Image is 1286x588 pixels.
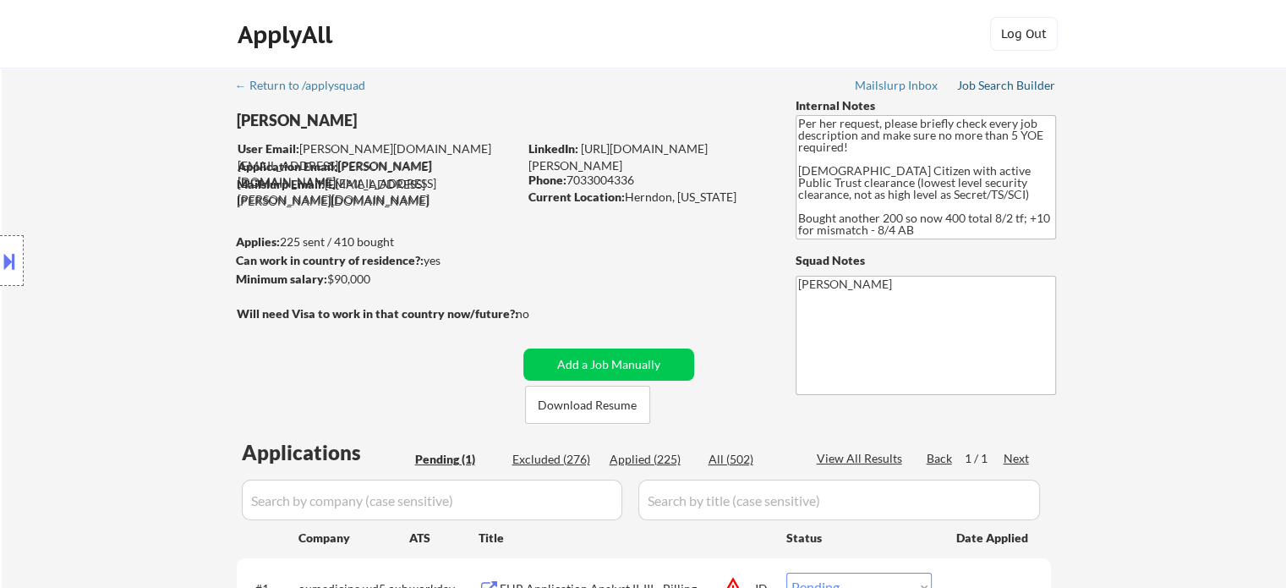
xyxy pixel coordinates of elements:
input: Search by company (case sensitive) [242,480,622,520]
div: Job Search Builder [957,80,1056,91]
div: ← Return to /applysquad [235,80,381,91]
button: Download Resume [525,386,650,424]
strong: LinkedIn: [528,141,578,156]
div: Company [298,530,409,547]
div: 225 sent / 410 bought [236,234,517,250]
div: [PERSON_NAME][DOMAIN_NAME][EMAIL_ADDRESS][PERSON_NAME][DOMAIN_NAME] [238,140,517,190]
div: [EMAIL_ADDRESS][PERSON_NAME][DOMAIN_NAME] [237,176,517,209]
div: Next [1004,450,1031,467]
div: ApplyAll [238,20,337,49]
div: [PERSON_NAME][DOMAIN_NAME][EMAIL_ADDRESS][PERSON_NAME][DOMAIN_NAME] [238,158,517,208]
a: ← Return to /applysquad [235,79,381,96]
a: Mailslurp Inbox [855,79,939,96]
div: All (502) [709,451,793,468]
div: yes [236,252,512,269]
div: Pending (1) [415,451,500,468]
input: Search by title (case sensitive) [638,480,1040,520]
a: Job Search Builder [957,79,1056,96]
div: Back [927,450,954,467]
div: no [516,305,564,322]
div: View All Results [817,450,907,467]
strong: Current Location: [528,190,625,204]
strong: Can work in country of residence?: [236,253,424,267]
div: Internal Notes [796,97,1056,114]
div: Status [786,522,932,552]
button: Add a Job Manually [523,349,694,381]
div: 1 / 1 [965,450,1004,467]
div: ATS [409,530,479,547]
div: Applied (225) [610,451,694,468]
div: Herndon, [US_STATE] [528,189,768,206]
div: $90,000 [236,271,517,288]
strong: Phone: [528,173,566,187]
strong: Will need Visa to work in that country now/future?: [237,306,518,321]
div: [PERSON_NAME] [237,110,584,131]
div: Applications [242,442,409,463]
div: Title [479,530,770,547]
div: Mailslurp Inbox [855,80,939,91]
div: Squad Notes [796,252,1056,269]
div: Date Applied [956,530,1031,547]
button: Log Out [990,17,1058,51]
div: 7033004336 [528,172,768,189]
a: [URL][DOMAIN_NAME][PERSON_NAME] [528,141,708,173]
div: Excluded (276) [512,451,597,468]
